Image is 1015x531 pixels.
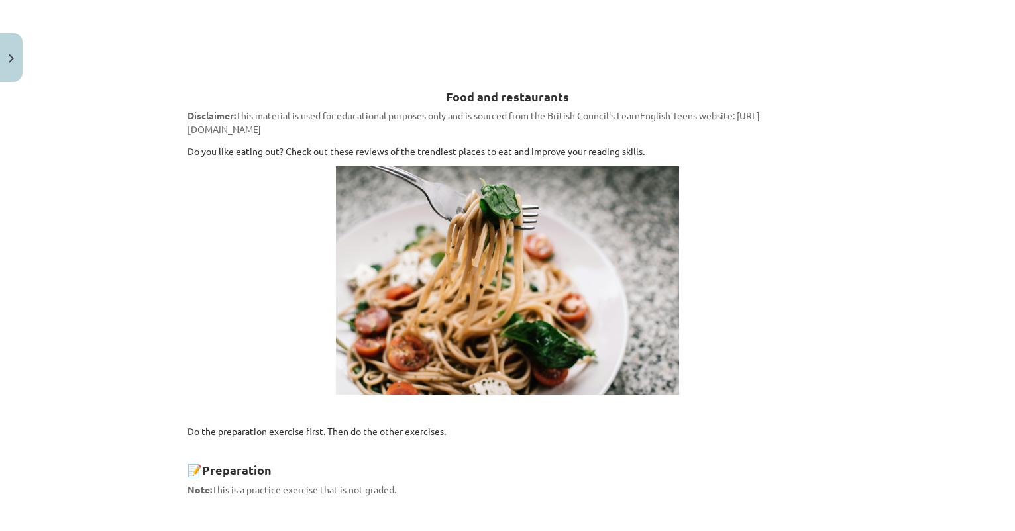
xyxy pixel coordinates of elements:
strong: Food and restaurants [446,89,569,104]
h2: 📝 [187,446,828,479]
p: Do the preparation exercise first. Then do the other exercises. [187,424,828,438]
strong: Note: [187,483,212,495]
span: This material is used for educational purposes only and is sourced from the British Council's Lea... [187,109,760,135]
strong: Disclaimer: [187,109,236,121]
img: icon-close-lesson-0947bae3869378f0d4975bcd49f059093ad1ed9edebbc8119c70593378902aed.svg [9,54,14,63]
p: Do you like eating out? Check out these reviews of the trendiest places to eat and improve your r... [187,144,828,158]
span: This is a practice exercise that is not graded. [187,483,396,495]
strong: Preparation [202,462,272,477]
